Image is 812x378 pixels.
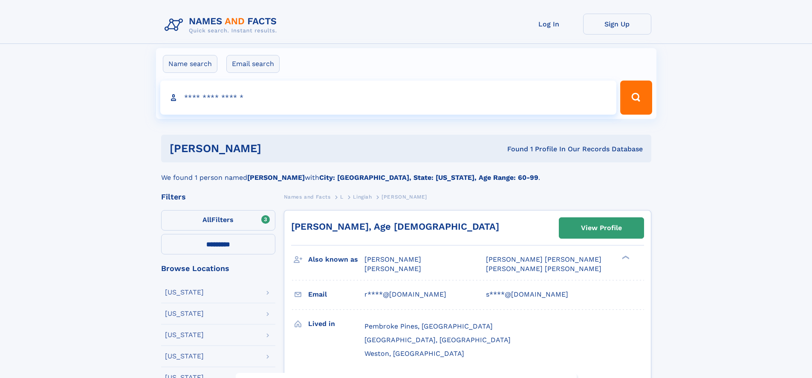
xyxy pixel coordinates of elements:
[163,55,217,73] label: Name search
[620,81,652,115] button: Search Button
[161,14,284,37] img: Logo Names and Facts
[165,332,204,338] div: [US_STATE]
[583,14,651,35] a: Sign Up
[291,221,499,232] a: [PERSON_NAME], Age [DEMOGRAPHIC_DATA]
[581,218,622,238] div: View Profile
[486,255,601,263] span: [PERSON_NAME] [PERSON_NAME]
[284,191,331,202] a: Names and Facts
[226,55,280,73] label: Email search
[161,162,651,183] div: We found 1 person named with .
[308,252,364,267] h3: Also known as
[340,191,344,202] a: L
[486,265,601,273] span: [PERSON_NAME] [PERSON_NAME]
[202,216,211,224] span: All
[515,14,583,35] a: Log In
[170,143,384,154] h1: [PERSON_NAME]
[353,194,372,200] span: Lingiah
[161,193,275,201] div: Filters
[165,289,204,296] div: [US_STATE]
[364,349,464,358] span: Weston, [GEOGRAPHIC_DATA]
[364,336,511,344] span: [GEOGRAPHIC_DATA], [GEOGRAPHIC_DATA]
[384,144,643,154] div: Found 1 Profile In Our Records Database
[165,310,204,317] div: [US_STATE]
[620,255,630,260] div: ❯
[161,210,275,231] label: Filters
[353,191,372,202] a: Lingiah
[340,194,344,200] span: L
[165,353,204,360] div: [US_STATE]
[308,287,364,302] h3: Email
[319,173,538,182] b: City: [GEOGRAPHIC_DATA], State: [US_STATE], Age Range: 60-99
[364,322,493,330] span: Pembroke Pines, [GEOGRAPHIC_DATA]
[247,173,305,182] b: [PERSON_NAME]
[364,255,421,263] span: [PERSON_NAME]
[160,81,617,115] input: search input
[559,218,644,238] a: View Profile
[364,265,421,273] span: [PERSON_NAME]
[308,317,364,331] h3: Lived in
[381,194,427,200] span: [PERSON_NAME]
[161,265,275,272] div: Browse Locations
